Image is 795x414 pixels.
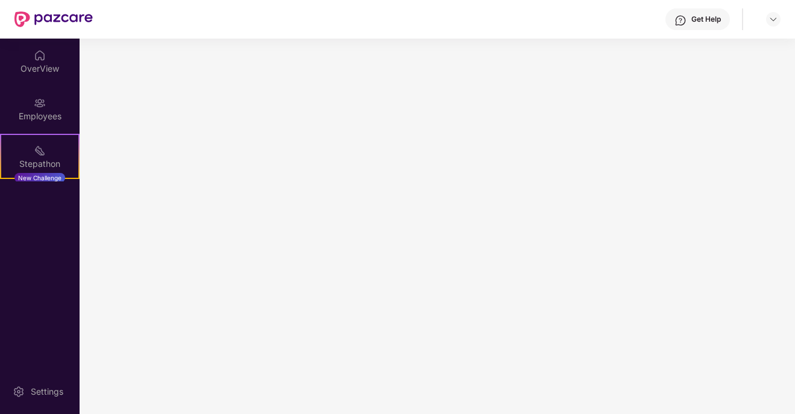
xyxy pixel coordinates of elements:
[34,97,46,109] img: svg+xml;base64,PHN2ZyBpZD0iRW1wbG95ZWVzIiB4bWxucz0iaHR0cDovL3d3dy53My5vcmcvMjAwMC9zdmciIHdpZHRoPS...
[34,49,46,61] img: svg+xml;base64,PHN2ZyBpZD0iSG9tZSIgeG1sbnM9Imh0dHA6Ly93d3cudzMub3JnLzIwMDAvc3ZnIiB3aWR0aD0iMjAiIG...
[1,158,78,170] div: Stepathon
[13,386,25,398] img: svg+xml;base64,PHN2ZyBpZD0iU2V0dGluZy0yMHgyMCIgeG1sbnM9Imh0dHA6Ly93d3cudzMub3JnLzIwMDAvc3ZnIiB3aW...
[27,386,67,398] div: Settings
[14,11,93,27] img: New Pazcare Logo
[34,145,46,157] img: svg+xml;base64,PHN2ZyB4bWxucz0iaHR0cDovL3d3dy53My5vcmcvMjAwMC9zdmciIHdpZHRoPSIyMSIgaGVpZ2h0PSIyMC...
[691,14,721,24] div: Get Help
[768,14,778,24] img: svg+xml;base64,PHN2ZyBpZD0iRHJvcGRvd24tMzJ4MzIiIHhtbG5zPSJodHRwOi8vd3d3LnczLm9yZy8yMDAwL3N2ZyIgd2...
[674,14,687,27] img: svg+xml;base64,PHN2ZyBpZD0iSGVscC0zMngzMiIgeG1sbnM9Imh0dHA6Ly93d3cudzMub3JnLzIwMDAvc3ZnIiB3aWR0aD...
[14,173,65,183] div: New Challenge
